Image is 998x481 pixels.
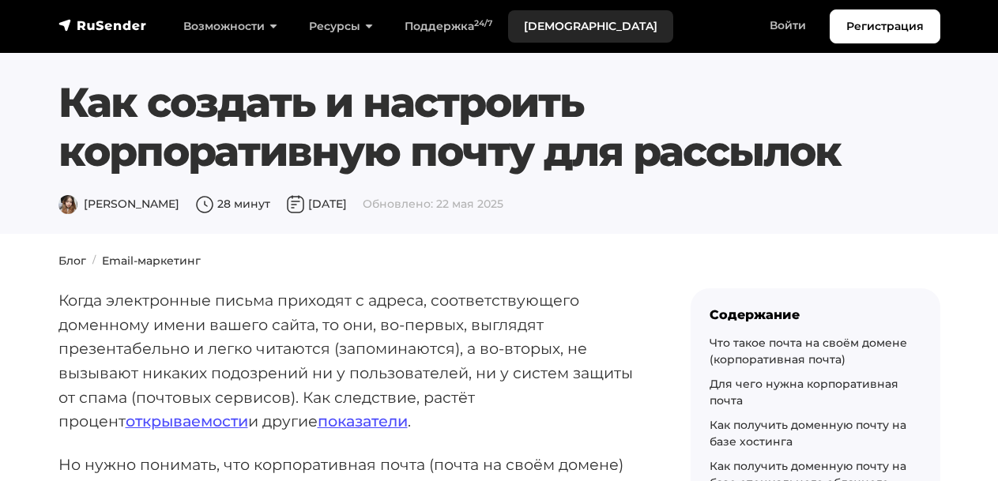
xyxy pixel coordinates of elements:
p: Когда электронные письма приходят с адреса, соответствующего доменному имени вашего сайта, то они... [58,288,640,434]
a: Что такое почта на своём домене (корпоративная почта) [710,336,907,366]
a: открываемости [126,411,248,430]
li: Email-маркетинг [86,253,201,269]
a: Как получить доменную почту на базе хостинга [710,418,906,449]
img: RuSender [58,17,147,33]
a: Возможности [168,10,293,43]
a: Регистрация [830,9,940,43]
span: Обновлено: 22 мая 2025 [363,197,503,211]
a: [DEMOGRAPHIC_DATA] [508,10,673,43]
img: Время чтения [195,195,214,214]
a: Поддержка24/7 [389,10,508,43]
a: Войти [754,9,822,42]
a: Для чего нужна корпоративная почта [710,377,898,408]
span: [DATE] [286,197,347,211]
h1: Как создать и настроить корпоративную почту для рассылок [58,78,865,177]
a: показатели [318,411,408,430]
img: Дата публикации [286,195,305,214]
span: [PERSON_NAME] [58,197,179,211]
sup: 24/7 [474,18,492,28]
span: 28 минут [195,197,270,211]
a: Блог [58,254,86,268]
a: Ресурсы [293,10,389,43]
div: Содержание [710,307,921,322]
nav: breadcrumb [49,253,950,269]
